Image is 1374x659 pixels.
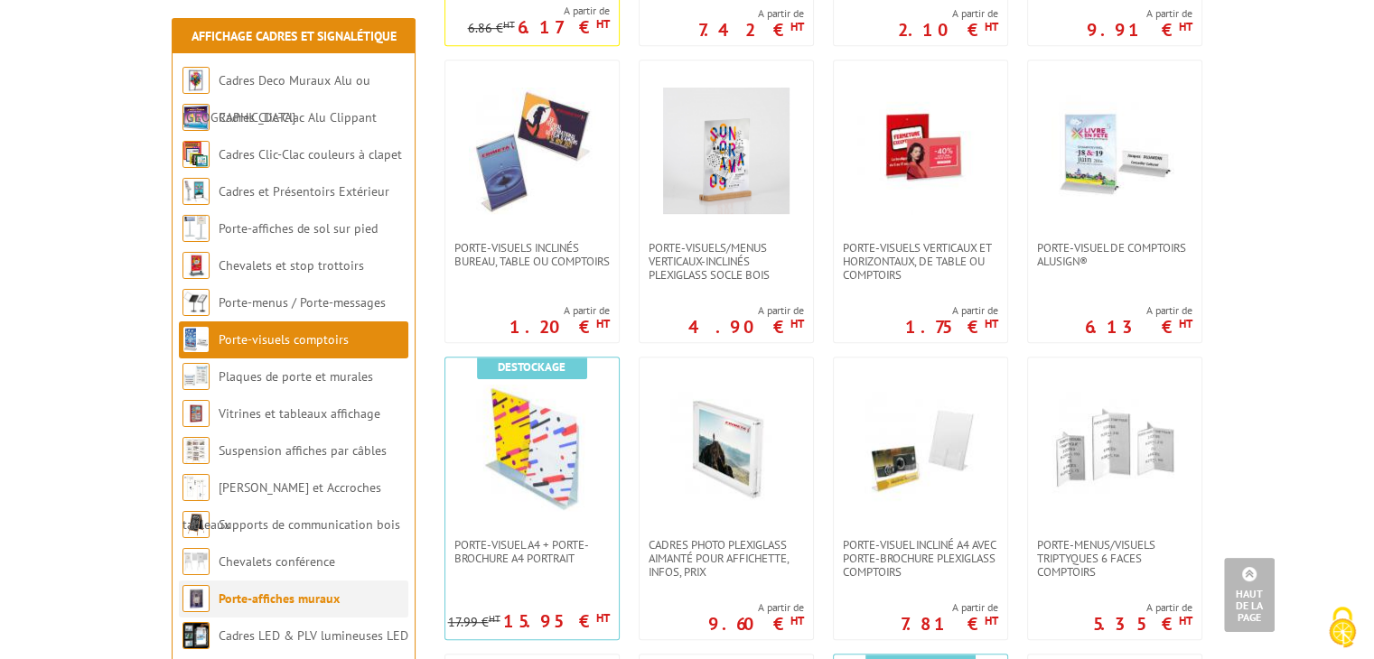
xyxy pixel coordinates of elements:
[219,405,380,422] a: Vitrines et tableaux affichage
[649,538,804,579] span: Cadres photo Plexiglass aimanté pour affichette, infos, prix
[857,385,984,511] img: Porte-visuel incliné A4 avec porte-brochure plexiglass comptoirs
[503,18,515,31] sup: HT
[1087,24,1192,35] p: 9.91 €
[498,359,565,375] b: Destockage
[219,553,335,570] a: Chevalets conférence
[182,400,210,427] img: Vitrines et tableaux affichage
[219,109,377,125] a: Cadres Clic-Clac Alu Clippant
[468,22,515,35] p: 6.86 €
[182,437,210,464] img: Suspension affiches par câbles
[182,178,210,205] img: Cadres et Présentoirs Extérieur
[596,316,610,331] sup: HT
[219,516,400,533] a: Supports de communication bois
[790,19,804,34] sup: HT
[834,538,1007,579] a: Porte-visuel incliné A4 avec porte-brochure plexiglass comptoirs
[509,303,610,318] span: A partir de
[182,622,210,649] img: Cadres LED & PLV lumineuses LED
[985,613,998,628] sup: HT
[596,16,610,32] sup: HT
[1093,618,1192,629] p: 5.35 €
[182,585,210,612] img: Porte-affiches muraux
[219,442,387,459] a: Suspension affiches par câbles
[843,538,998,579] span: Porte-visuel incliné A4 avec porte-brochure plexiglass comptoirs
[182,67,210,94] img: Cadres Deco Muraux Alu ou Bois
[219,368,373,385] a: Plaques de porte et murales
[219,183,389,200] a: Cadres et Présentoirs Extérieur
[219,220,378,237] a: Porte-affiches de sol sur pied
[640,241,813,282] a: Porte-Visuels/Menus verticaux-inclinés plexiglass socle bois
[1087,6,1192,21] span: A partir de
[182,215,210,242] img: Porte-affiches de sol sur pied
[898,6,998,21] span: A partir de
[1179,316,1192,331] sup: HT
[454,241,610,268] span: Porte-visuels inclinés bureau, table ou comptoirs
[182,474,210,501] img: Cimaises et Accroches tableaux
[1179,19,1192,34] sup: HT
[454,538,610,565] span: Porte-Visuel A4 + Porte-brochure A4 portrait
[688,321,804,332] p: 4.90 €
[663,385,790,511] img: Cadres photo Plexiglass aimanté pour affichette, infos, prix
[192,28,397,44] a: Affichage Cadres et Signalétique
[708,600,804,615] span: A partir de
[219,331,349,348] a: Porte-visuels comptoirs
[219,257,364,274] a: Chevalets et stop trottoirs
[1028,538,1201,579] a: Porte-menus/visuels triptyques 6 faces comptoirs
[901,618,998,629] p: 7.81 €
[182,141,210,168] img: Cadres Clic-Clac couleurs à clapet
[503,616,610,627] p: 15.95 €
[843,241,998,282] span: Porte-visuels verticaux et horizontaux, de table ou comptoirs
[468,4,610,18] span: A partir de
[489,612,500,625] sup: HT
[182,252,210,279] img: Chevalets et stop trottoirs
[182,72,370,125] a: Cadres Deco Muraux Alu ou [GEOGRAPHIC_DATA]
[469,385,595,511] img: Porte-Visuel A4 + Porte-brochure A4 portrait
[596,610,610,626] sup: HT
[1224,558,1275,632] a: Haut de la page
[1085,303,1192,318] span: A partir de
[182,326,210,353] img: Porte-visuels comptoirs
[898,24,998,35] p: 2.10 €
[219,294,386,311] a: Porte-menus / Porte-messages
[790,316,804,331] sup: HT
[640,538,813,579] a: Cadres photo Plexiglass aimanté pour affichette, infos, prix
[182,363,210,390] img: Plaques de porte et murales
[905,321,998,332] p: 1.75 €
[698,6,804,21] span: A partir de
[182,548,210,575] img: Chevalets conférence
[219,627,408,644] a: Cadres LED & PLV lumineuses LED
[698,24,804,35] p: 7.42 €
[219,146,402,162] a: Cadres Clic-Clac couleurs à clapet
[1311,598,1374,659] button: Cookies (fenêtre modale)
[1028,241,1201,268] a: Porte-visuel de comptoirs AluSign®
[219,590,340,607] a: Porte-affiches muraux
[445,241,619,268] a: Porte-visuels inclinés bureau, table ou comptoirs
[901,600,998,615] span: A partir de
[1093,600,1192,615] span: A partir de
[985,19,998,34] sup: HT
[905,303,998,318] span: A partir de
[1052,385,1178,511] img: Porte-menus/visuels triptyques 6 faces comptoirs
[663,88,790,214] img: Porte-Visuels/Menus verticaux-inclinés plexiglass socle bois
[448,616,500,629] p: 17.99 €
[1037,538,1192,579] span: Porte-menus/visuels triptyques 6 faces comptoirs
[649,241,804,282] span: Porte-Visuels/Menus verticaux-inclinés plexiglass socle bois
[790,613,804,628] sup: HT
[857,88,984,214] img: Porte-visuels verticaux et horizontaux, de table ou comptoirs
[182,289,210,316] img: Porte-menus / Porte-messages
[182,479,381,533] a: [PERSON_NAME] et Accroches tableaux
[518,22,610,32] p: 6.17 €
[1320,605,1365,650] img: Cookies (fenêtre modale)
[1037,241,1192,268] span: Porte-visuel de comptoirs AluSign®
[688,303,804,318] span: A partir de
[1085,321,1192,332] p: 6.13 €
[708,618,804,629] p: 9.60 €
[469,88,595,214] img: Porte-visuels inclinés bureau, table ou comptoirs
[509,321,610,332] p: 1.20 €
[445,538,619,565] a: Porte-Visuel A4 + Porte-brochure A4 portrait
[985,316,998,331] sup: HT
[1179,613,1192,628] sup: HT
[834,241,1007,282] a: Porte-visuels verticaux et horizontaux, de table ou comptoirs
[1052,88,1178,214] img: Porte-visuel de comptoirs AluSign®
